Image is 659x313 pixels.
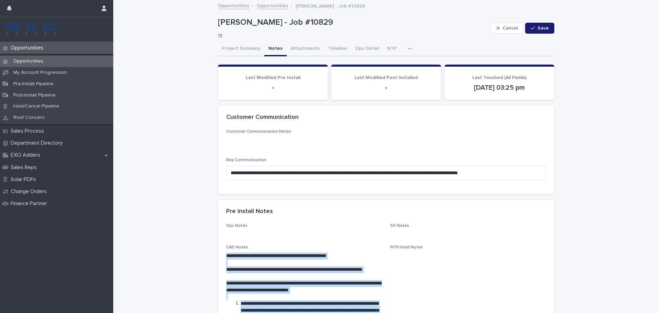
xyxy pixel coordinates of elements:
span: Cancel [502,26,518,31]
p: [PERSON_NAME] - Job #10829 [296,2,365,9]
p: Roof Concern [8,115,50,121]
p: Sales Process [8,128,49,134]
button: Save [525,23,554,34]
span: SS Notes [390,224,409,228]
h2: Customer Communication [226,114,299,121]
button: Ops Detail [351,42,383,56]
p: [PERSON_NAME] - Job #10829 [218,18,488,27]
p: EXO Adders [8,152,46,158]
img: FKS5r6ZBThi8E5hshIGi [5,22,58,36]
button: Cancel [491,23,524,34]
p: Sales Reps [8,164,42,171]
p: 12 [218,33,485,39]
p: Opportunities [8,58,49,64]
span: CAD Notes [226,245,248,249]
h2: Pre Install Notes [226,208,273,215]
p: [DATE] 03:25 pm [453,83,546,92]
p: Finance Partner [8,200,53,207]
span: NTP/Hold Notes [390,245,423,249]
p: Department Directory [8,140,68,146]
span: Ops Notes [226,224,247,228]
p: Solar PDFs [8,176,42,183]
p: - [226,83,320,92]
span: Last Modified Post Installed [355,75,418,80]
button: Timeline [324,42,351,56]
span: Last Touched (All Fields) [472,75,527,80]
p: Hold/Cancel Pipeline [8,103,65,109]
button: NTP [383,42,401,56]
p: My Account Progression [8,70,72,76]
p: Opportunities [8,45,49,51]
button: Notes [264,42,287,56]
button: Project Summary [218,42,264,56]
p: Change Orders [8,188,52,195]
button: Attachments [287,42,324,56]
a: Opportunities [257,1,288,9]
p: - [339,83,433,92]
a: Opportunities [218,1,249,9]
p: Pre-Install Pipeline [8,81,59,87]
span: Last Modified Pre Install [246,75,300,80]
span: Customer Communication Notes [226,130,291,134]
p: Post-Install Pipeline [8,92,61,98]
span: Rep Communication [226,158,266,162]
span: Save [537,26,549,31]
